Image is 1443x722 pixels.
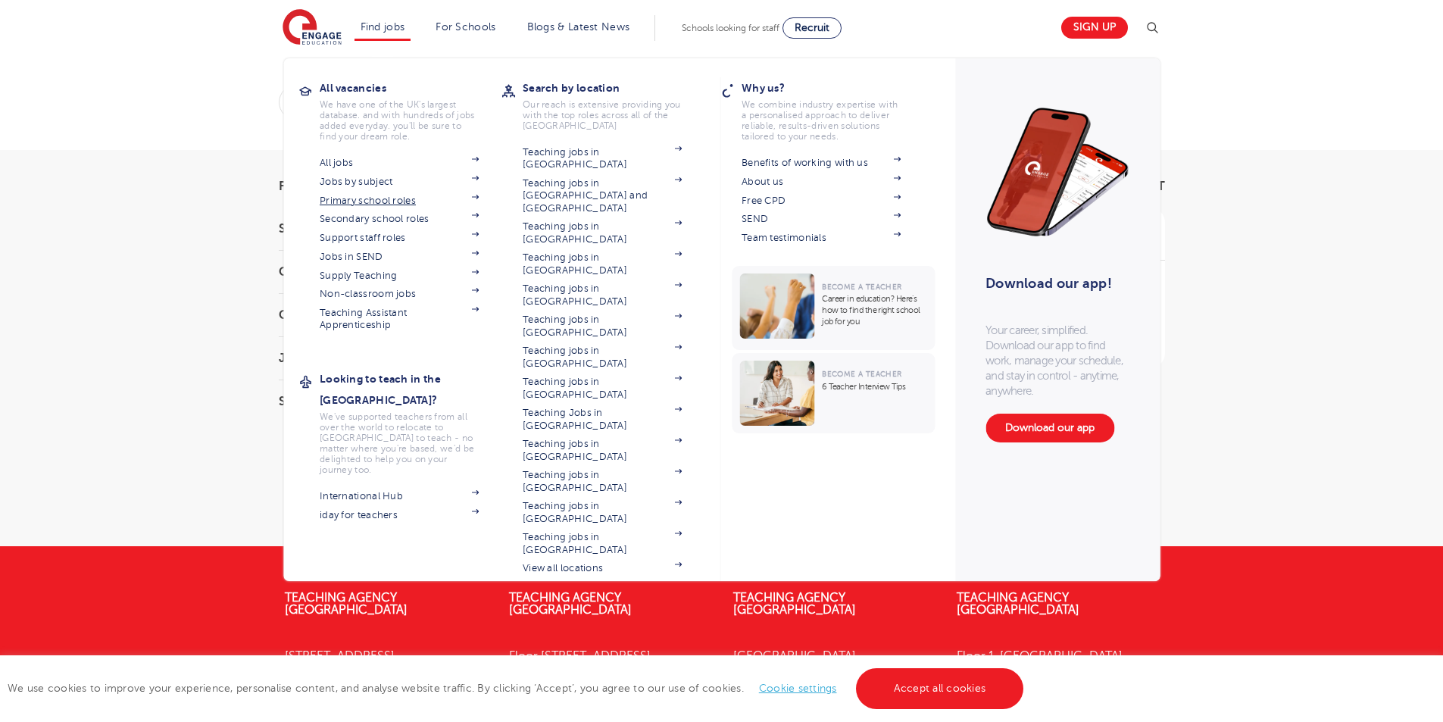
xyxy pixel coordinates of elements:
[320,157,479,169] a: All jobs
[985,414,1114,442] a: Download our app
[682,23,779,33] span: Schools looking for staff
[436,21,495,33] a: For Schools
[732,353,939,433] a: Become a Teacher6 Teacher Interview Tips
[320,195,479,207] a: Primary school roles
[742,213,901,225] a: SEND
[957,591,1079,617] a: Teaching Agency [GEOGRAPHIC_DATA]
[320,368,501,475] a: Looking to teach in the [GEOGRAPHIC_DATA]?We've supported teachers from all over the world to rel...
[822,381,927,392] p: 6 Teacher Interview Tips
[279,309,445,321] h3: City
[523,469,682,494] a: Teaching jobs in [GEOGRAPHIC_DATA]
[742,77,923,142] a: Why us?We combine industry expertise with a personalised approach to deliver reliable, results-dr...
[279,223,445,235] h3: Start Date
[320,509,479,521] a: iday for teachers
[523,77,704,131] a: Search by locationOur reach is extensive providing you with the top roles across all of the [GEOG...
[523,500,682,525] a: Teaching jobs in [GEOGRAPHIC_DATA]
[361,21,405,33] a: Find jobs
[320,232,479,244] a: Support staff roles
[782,17,842,39] a: Recruit
[733,591,856,617] a: Teaching Agency [GEOGRAPHIC_DATA]
[856,668,1024,709] a: Accept all cookies
[742,157,901,169] a: Benefits of working with us
[523,177,682,214] a: Teaching jobs in [GEOGRAPHIC_DATA] and [GEOGRAPHIC_DATA]
[822,293,927,327] p: Career in education? Here’s how to find the right school job for you
[985,267,1123,300] h3: Download our app!
[523,407,682,432] a: Teaching Jobs in [GEOGRAPHIC_DATA]
[285,591,408,617] a: Teaching Agency [GEOGRAPHIC_DATA]
[527,21,630,33] a: Blogs & Latest News
[523,252,682,277] a: Teaching jobs in [GEOGRAPHIC_DATA]
[320,307,479,332] a: Teaching Assistant Apprenticeship
[320,411,479,475] p: We've supported teachers from all over the world to relocate to [GEOGRAPHIC_DATA] to teach - no m...
[523,146,682,171] a: Teaching jobs in [GEOGRAPHIC_DATA]
[985,323,1129,399] p: Your career, simplified. Download our app to find work, manage your schedule, and stay in control...
[759,683,837,694] a: Cookie settings
[283,9,342,47] img: Engage Education
[320,288,479,300] a: Non-classroom jobs
[822,370,901,378] span: Become a Teacher
[320,213,479,225] a: Secondary school roles
[523,345,682,370] a: Teaching jobs in [GEOGRAPHIC_DATA]
[523,376,682,401] a: Teaching jobs in [GEOGRAPHIC_DATA]
[1061,17,1128,39] a: Sign up
[320,77,501,98] h3: All vacancies
[795,22,829,33] span: Recruit
[509,591,632,617] a: Teaching Agency [GEOGRAPHIC_DATA]
[320,270,479,282] a: Supply Teaching
[742,176,901,188] a: About us
[742,232,901,244] a: Team testimonials
[523,77,704,98] h3: Search by location
[8,683,1027,694] span: We use cookies to improve your experience, personalise content, and analyse website traffic. By c...
[320,77,501,142] a: All vacanciesWe have one of the UK's largest database. and with hundreds of jobs added everyday. ...
[742,195,901,207] a: Free CPD
[279,395,445,408] h3: Sector
[523,438,682,463] a: Teaching jobs in [GEOGRAPHIC_DATA]
[742,99,901,142] p: We combine industry expertise with a personalised approach to deliver reliable, results-driven so...
[279,180,324,192] span: Filters
[523,99,682,131] p: Our reach is extensive providing you with the top roles across all of the [GEOGRAPHIC_DATA]
[320,176,479,188] a: Jobs by subject
[523,531,682,556] a: Teaching jobs in [GEOGRAPHIC_DATA]
[279,266,445,278] h3: County
[523,220,682,245] a: Teaching jobs in [GEOGRAPHIC_DATA]
[523,314,682,339] a: Teaching jobs in [GEOGRAPHIC_DATA]
[320,99,479,142] p: We have one of the UK's largest database. and with hundreds of jobs added everyday. you'll be sur...
[320,251,479,263] a: Jobs in SEND
[320,368,501,411] h3: Looking to teach in the [GEOGRAPHIC_DATA]?
[732,266,939,350] a: Become a TeacherCareer in education? Here’s how to find the right school job for you
[279,352,445,364] h3: Job Type
[320,490,479,502] a: International Hub
[742,77,923,98] h3: Why us?
[279,85,998,120] div: Submit
[523,283,682,308] a: Teaching jobs in [GEOGRAPHIC_DATA]
[822,283,901,291] span: Become a Teacher
[523,562,682,574] a: View all locations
